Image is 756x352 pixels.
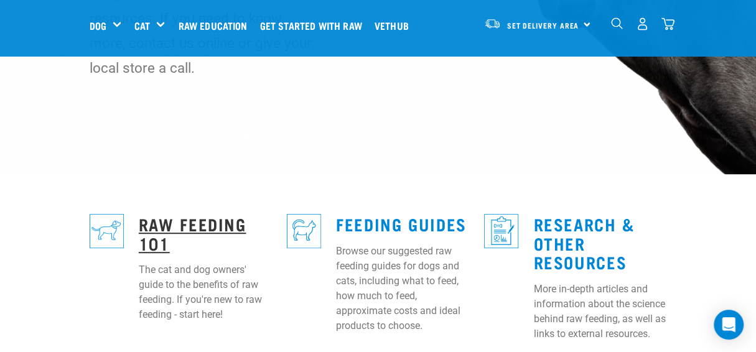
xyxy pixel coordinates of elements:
[661,17,674,30] img: home-icon@2x.png
[636,17,649,30] img: user.png
[371,1,418,50] a: Vethub
[139,262,272,322] p: The cat and dog owners' guide to the benefits of raw feeding. If you're new to raw feeding - star...
[257,1,371,50] a: Get started with Raw
[287,214,321,248] img: re-icons-cat2-sq-blue.png
[175,1,256,50] a: Raw Education
[336,219,466,228] a: Feeding Guides
[139,219,246,248] a: Raw Feeding 101
[134,18,150,33] a: Cat
[336,244,469,333] p: Browse our suggested raw feeding guides for dogs and cats, including what to feed, how much to fe...
[533,219,634,266] a: Research & Other Resources
[90,214,124,248] img: re-icons-dog3-sq-blue.png
[533,282,666,341] p: More in-depth articles and information about the science behind raw feeding, as well as links to ...
[611,17,623,29] img: home-icon-1@2x.png
[90,18,106,33] a: Dog
[484,18,501,29] img: van-moving.png
[507,23,579,27] span: Set Delivery Area
[714,310,744,340] div: Open Intercom Messenger
[484,214,518,248] img: re-icons-healthcheck1-sq-blue.png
